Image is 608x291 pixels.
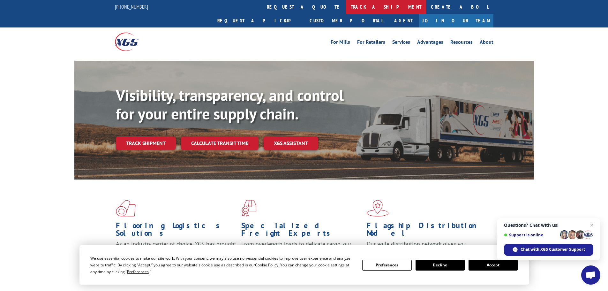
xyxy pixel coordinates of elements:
span: Chat with XGS Customer Support [521,247,585,252]
a: Services [392,40,410,47]
a: Track shipment [116,136,176,150]
p: From overlength loads to delicate cargo, our experienced staff knows the best way to move your fr... [241,240,362,269]
h1: Flagship Distribution Model [367,222,487,240]
div: Cookie Consent Prompt [79,245,529,285]
div: Open chat [581,265,600,285]
a: Agent [388,14,419,27]
span: Questions? Chat with us! [504,223,593,228]
h1: Flooring Logistics Solutions [116,222,236,240]
a: [PHONE_NUMBER] [115,4,148,10]
span: Close chat [588,221,596,229]
a: For Retailers [357,40,385,47]
span: Preferences [127,269,149,274]
img: xgs-icon-total-supply-chain-intelligence-red [116,200,136,217]
span: As an industry carrier of choice, XGS has brought innovation and dedication to flooring logistics... [116,240,236,263]
div: We use essential cookies to make our site work. With your consent, we may also use non-essential ... [90,255,355,275]
button: Decline [416,260,465,271]
a: For Mills [331,40,350,47]
a: Request a pickup [213,14,305,27]
b: Visibility, transparency, and control for your entire supply chain. [116,85,344,124]
img: xgs-icon-focused-on-flooring-red [241,200,256,217]
a: XGS ASSISTANT [264,136,318,150]
span: Support is online [504,233,558,237]
span: Cookie Policy [255,262,278,268]
a: Calculate transit time [181,136,259,150]
button: Preferences [362,260,411,271]
h1: Specialized Freight Experts [241,222,362,240]
img: xgs-icon-flagship-distribution-model-red [367,200,389,217]
a: Advantages [417,40,443,47]
a: About [480,40,493,47]
a: Customer Portal [305,14,388,27]
div: Chat with XGS Customer Support [504,244,593,256]
button: Accept [469,260,518,271]
span: Our agile distribution network gives you nationwide inventory management on demand. [367,240,484,255]
a: Join Our Team [419,14,493,27]
a: Resources [450,40,473,47]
